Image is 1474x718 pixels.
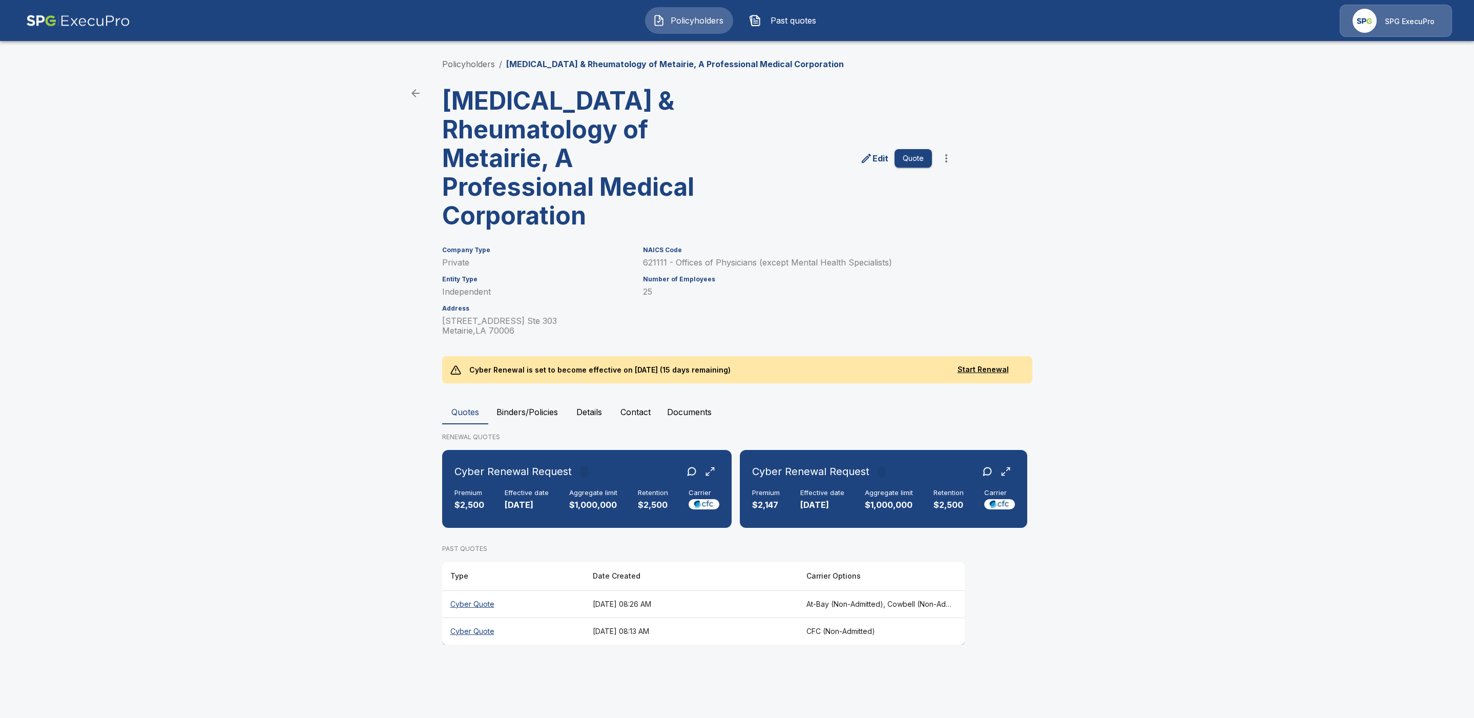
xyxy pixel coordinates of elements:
p: $2,500 [933,499,964,511]
h6: Aggregate limit [865,489,913,497]
p: [DATE] [505,499,549,511]
h6: Effective date [505,489,549,497]
h6: Effective date [800,489,844,497]
p: RENEWAL QUOTES [442,433,1032,442]
th: [DATE] 08:26 AM [585,590,798,618]
a: Policyholders [442,59,495,69]
button: Past quotes IconPast quotes [741,7,829,34]
p: [MEDICAL_DATA] & Rheumatology of Metairie, A Professional Medical Corporation [506,58,844,70]
table: responsive table [442,562,965,645]
p: $1,000,000 [569,499,617,511]
th: At-Bay (Non-Admitted), Cowbell (Non-Admitted), Cowbell (Admitted), Corvus Cyber (Non-Admitted), T... [798,590,965,618]
p: [STREET_ADDRESS] Ste 303 Metairie , LA 70006 [442,316,631,336]
p: Cyber Renewal is set to become effective on [DATE] (15 days remaining) [461,356,739,383]
th: Carrier Options [798,562,965,591]
p: SPG ExecuPro [1385,16,1435,27]
th: Cyber Quote [442,618,585,645]
th: Date Created [585,562,798,591]
h6: Carrier [984,489,1015,497]
a: back [405,83,426,104]
img: Agency Icon [1353,9,1377,33]
button: Binders/Policies [488,400,566,424]
p: $2,147 [752,499,780,511]
th: Type [442,562,585,591]
th: Cyber Quote [442,590,585,618]
p: PAST QUOTES [442,544,965,553]
button: Start Renewal [942,360,1024,379]
p: $2,500 [638,499,668,511]
li: / [499,58,502,70]
button: Quotes [442,400,488,424]
h6: Company Type [442,247,631,254]
img: Policyholders Icon [653,14,665,27]
img: Carrier [689,499,719,509]
th: CFC (Non-Admitted) [798,618,965,645]
h3: [MEDICAL_DATA] & Rheumatology of Metairie, A Professional Medical Corporation [442,87,695,230]
p: Edit [873,152,888,165]
th: [DATE] 08:13 AM [585,618,798,645]
div: policyholder tabs [442,400,1032,424]
button: Policyholders IconPolicyholders [645,7,733,34]
img: Past quotes Icon [749,14,761,27]
p: Independent [442,287,631,297]
a: Agency IconSPG ExecuPro [1340,5,1452,37]
button: more [936,148,957,169]
p: 621111 - Offices of Physicians (except Mental Health Specialists) [643,258,932,268]
button: Documents [659,400,720,424]
h6: Cyber Renewal Request [752,463,869,480]
h6: Entity Type [442,276,631,283]
h6: Aggregate limit [569,489,617,497]
h6: Premium [454,489,484,497]
img: Carrier [984,499,1015,509]
button: Details [566,400,612,424]
span: Policyholders [669,14,725,27]
h6: Number of Employees [643,276,932,283]
a: edit [858,150,890,167]
button: Contact [612,400,659,424]
p: $2,500 [454,499,484,511]
h6: Carrier [689,489,719,497]
p: Private [442,258,631,268]
button: Quote [895,149,932,168]
h6: NAICS Code [643,247,932,254]
p: $1,000,000 [865,499,913,511]
h6: Premium [752,489,780,497]
p: 25 [643,287,932,297]
nav: breadcrumb [442,58,844,70]
p: [DATE] [800,499,844,511]
span: Past quotes [765,14,822,27]
h6: Cyber Renewal Request [454,463,572,480]
h6: Retention [638,489,668,497]
h6: Retention [933,489,964,497]
h6: Address [442,305,631,312]
img: AA Logo [26,5,130,37]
